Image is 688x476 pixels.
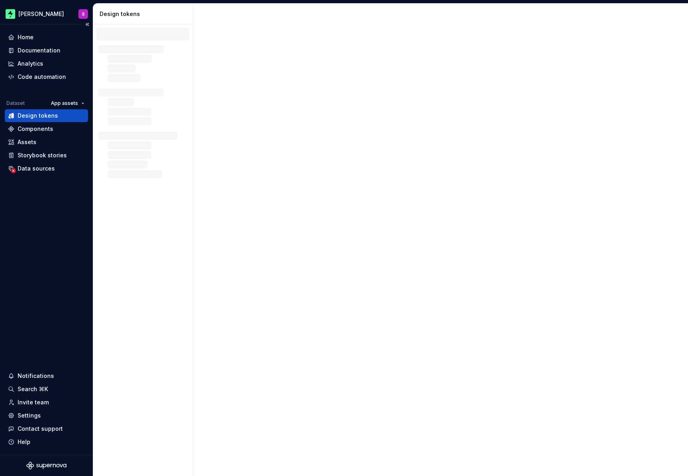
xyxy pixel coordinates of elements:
[18,151,67,159] div: Storybook stories
[5,109,88,122] a: Design tokens
[18,165,55,173] div: Data sources
[18,425,63,433] div: Contact support
[5,70,88,83] a: Code automation
[82,11,85,17] div: S
[5,370,88,382] button: Notifications
[5,422,88,435] button: Contact support
[47,98,88,109] button: App assets
[18,372,54,380] div: Notifications
[18,385,48,393] div: Search ⌘K
[5,162,88,175] a: Data sources
[5,57,88,70] a: Analytics
[18,438,30,446] div: Help
[5,436,88,448] button: Help
[6,9,15,19] img: f96ba1ec-f50a-46f8-b004-b3e0575dda59.png
[18,398,49,406] div: Invite team
[18,46,60,54] div: Documentation
[18,10,64,18] div: [PERSON_NAME]
[5,136,88,149] a: Assets
[18,138,36,146] div: Assets
[5,123,88,135] a: Components
[2,5,91,22] button: [PERSON_NAME]S
[82,19,93,30] button: Collapse sidebar
[100,10,190,18] div: Design tokens
[18,125,53,133] div: Components
[5,149,88,162] a: Storybook stories
[18,60,43,68] div: Analytics
[5,44,88,57] a: Documentation
[18,33,34,41] div: Home
[5,409,88,422] a: Settings
[18,412,41,420] div: Settings
[18,112,58,120] div: Design tokens
[18,73,66,81] div: Code automation
[6,100,25,106] div: Dataset
[5,383,88,396] button: Search ⌘K
[5,31,88,44] a: Home
[26,462,66,470] svg: Supernova Logo
[51,100,78,106] span: App assets
[5,396,88,409] a: Invite team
